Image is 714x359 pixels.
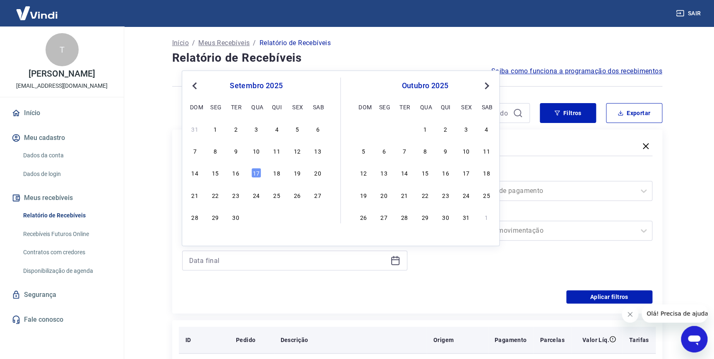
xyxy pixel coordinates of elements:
label: Tipo de Movimentação [429,209,651,219]
img: Vindi [10,0,64,26]
p: Tarifas [629,336,649,344]
a: Recebíveis Futuros Online [20,226,114,243]
div: Choose quinta-feira, 4 de setembro de 2025 [272,124,282,134]
a: Início [10,104,114,122]
div: Choose segunda-feira, 27 de outubro de 2025 [379,212,389,222]
div: Choose sábado, 13 de setembro de 2025 [313,146,323,156]
a: Dados de login [20,166,114,183]
div: Choose segunda-feira, 29 de setembro de 2025 [379,124,389,134]
div: Choose segunda-feira, 8 de setembro de 2025 [210,146,220,156]
div: Choose terça-feira, 16 de setembro de 2025 [231,168,241,178]
div: Choose segunda-feira, 1 de setembro de 2025 [210,124,220,134]
input: Data final [189,254,387,267]
div: Choose sexta-feira, 12 de setembro de 2025 [292,146,302,156]
div: Choose sexta-feira, 10 de outubro de 2025 [461,146,471,156]
div: Choose quinta-feira, 16 de outubro de 2025 [440,168,450,178]
div: Choose segunda-feira, 15 de setembro de 2025 [210,168,220,178]
div: Choose sábado, 1 de novembro de 2025 [481,212,491,222]
div: Choose sexta-feira, 26 de setembro de 2025 [292,190,302,200]
div: Choose sábado, 4 de outubro de 2025 [481,124,491,134]
a: Meus Recebíveis [198,38,250,48]
a: Relatório de Recebíveis [20,207,114,224]
div: Choose quarta-feira, 24 de setembro de 2025 [251,190,261,200]
a: Disponibilização de agenda [20,263,114,279]
div: Choose sexta-feira, 24 de outubro de 2025 [461,190,471,200]
button: Aplicar filtros [566,290,652,304]
div: Choose domingo, 7 de setembro de 2025 [190,146,200,156]
span: Olá! Precisa de ajuda? [5,6,70,12]
div: month 2025-09 [189,123,324,223]
iframe: Botão para abrir a janela de mensagens [681,326,707,352]
iframe: Fechar mensagem [622,306,638,323]
a: Início [172,38,189,48]
h4: Relatório de Recebíveis [172,50,662,66]
div: Choose domingo, 31 de agosto de 2025 [190,124,200,134]
a: Segurança [10,286,114,304]
div: Choose terça-feira, 7 de outubro de 2025 [399,146,409,156]
label: Forma de Pagamento [429,169,651,179]
div: Choose domingo, 21 de setembro de 2025 [190,190,200,200]
div: Choose terça-feira, 9 de setembro de 2025 [231,146,241,156]
a: Dados da conta [20,147,114,164]
div: Choose domingo, 26 de outubro de 2025 [358,212,368,222]
p: ID [185,336,191,344]
div: Choose quinta-feira, 2 de outubro de 2025 [272,212,282,222]
div: Choose sexta-feira, 3 de outubro de 2025 [292,212,302,222]
button: Next Month [482,81,492,91]
p: Pagamento [495,336,527,344]
div: Choose sábado, 4 de outubro de 2025 [313,212,323,222]
div: Choose segunda-feira, 29 de setembro de 2025 [210,212,220,222]
div: Choose quarta-feira, 15 de outubro de 2025 [420,168,430,178]
div: Choose quarta-feira, 1 de outubro de 2025 [251,212,261,222]
p: Parcelas [540,336,564,344]
div: Choose terça-feira, 30 de setembro de 2025 [231,212,241,222]
div: Choose sábado, 25 de outubro de 2025 [481,190,491,200]
p: Valor Líq. [582,336,609,344]
div: sab [313,102,323,112]
button: Exportar [606,103,662,123]
iframe: Mensagem da empresa [642,304,707,323]
div: qui [272,102,282,112]
div: sex [461,102,471,112]
div: Choose sexta-feira, 31 de outubro de 2025 [461,212,471,222]
div: Choose quinta-feira, 11 de setembro de 2025 [272,146,282,156]
div: ter [231,102,241,112]
p: / [192,38,195,48]
div: Choose quarta-feira, 1 de outubro de 2025 [420,124,430,134]
button: Previous Month [190,81,200,91]
div: Choose domingo, 19 de outubro de 2025 [358,190,368,200]
div: Choose terça-feira, 28 de outubro de 2025 [399,212,409,222]
div: Choose sexta-feira, 19 de setembro de 2025 [292,168,302,178]
div: Choose terça-feira, 30 de setembro de 2025 [399,124,409,134]
div: Choose sábado, 11 de outubro de 2025 [481,146,491,156]
div: seg [379,102,389,112]
div: Choose terça-feira, 23 de setembro de 2025 [231,190,241,200]
button: Meu cadastro [10,129,114,147]
div: month 2025-10 [357,123,493,223]
div: Choose quarta-feira, 17 de setembro de 2025 [251,168,261,178]
div: Choose sábado, 18 de outubro de 2025 [481,168,491,178]
div: Choose domingo, 5 de outubro de 2025 [358,146,368,156]
div: Choose domingo, 28 de setembro de 2025 [358,124,368,134]
div: Choose quinta-feira, 30 de outubro de 2025 [440,212,450,222]
span: Saiba como funciona a programação dos recebimentos [491,66,662,76]
p: [EMAIL_ADDRESS][DOMAIN_NAME] [16,82,108,90]
div: Choose terça-feira, 14 de outubro de 2025 [399,168,409,178]
div: sex [292,102,302,112]
div: Choose quarta-feira, 10 de setembro de 2025 [251,146,261,156]
div: sab [481,102,491,112]
div: Choose quarta-feira, 8 de outubro de 2025 [420,146,430,156]
div: Choose quinta-feira, 23 de outubro de 2025 [440,190,450,200]
div: Choose domingo, 12 de outubro de 2025 [358,168,368,178]
div: Choose terça-feira, 2 de setembro de 2025 [231,124,241,134]
div: Choose segunda-feira, 20 de outubro de 2025 [379,190,389,200]
div: Choose quarta-feira, 22 de outubro de 2025 [420,190,430,200]
p: Relatório de Recebíveis [260,38,331,48]
div: Choose quinta-feira, 25 de setembro de 2025 [272,190,282,200]
p: Pedido [236,336,255,344]
div: Choose quinta-feira, 9 de outubro de 2025 [440,146,450,156]
div: Choose quarta-feira, 3 de setembro de 2025 [251,124,261,134]
div: T [46,33,79,66]
div: Choose segunda-feira, 6 de outubro de 2025 [379,146,389,156]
